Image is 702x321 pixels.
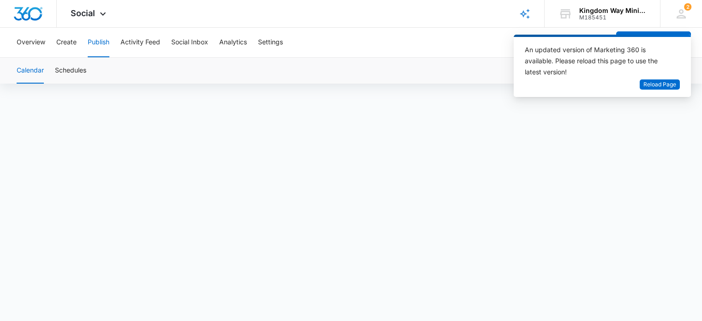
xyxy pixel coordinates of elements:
span: Social [71,8,95,18]
span: Reload Page [643,80,676,89]
button: Publish [88,28,109,57]
button: Activity Feed [120,28,160,57]
div: An updated version of Marketing 360 is available. Please reload this page to use the latest version! [525,44,669,78]
span: 2 [684,3,691,11]
button: Calendar [17,58,44,84]
button: Reload Page [640,79,680,90]
button: Overview [17,28,45,57]
div: account name [579,7,647,14]
button: Analytics [219,28,247,57]
button: Create a Post [616,31,691,54]
div: notifications count [684,3,691,11]
div: account id [579,14,647,21]
button: Create [56,28,77,57]
button: Schedules [55,58,86,84]
button: Settings [258,28,283,57]
button: Social Inbox [171,28,208,57]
